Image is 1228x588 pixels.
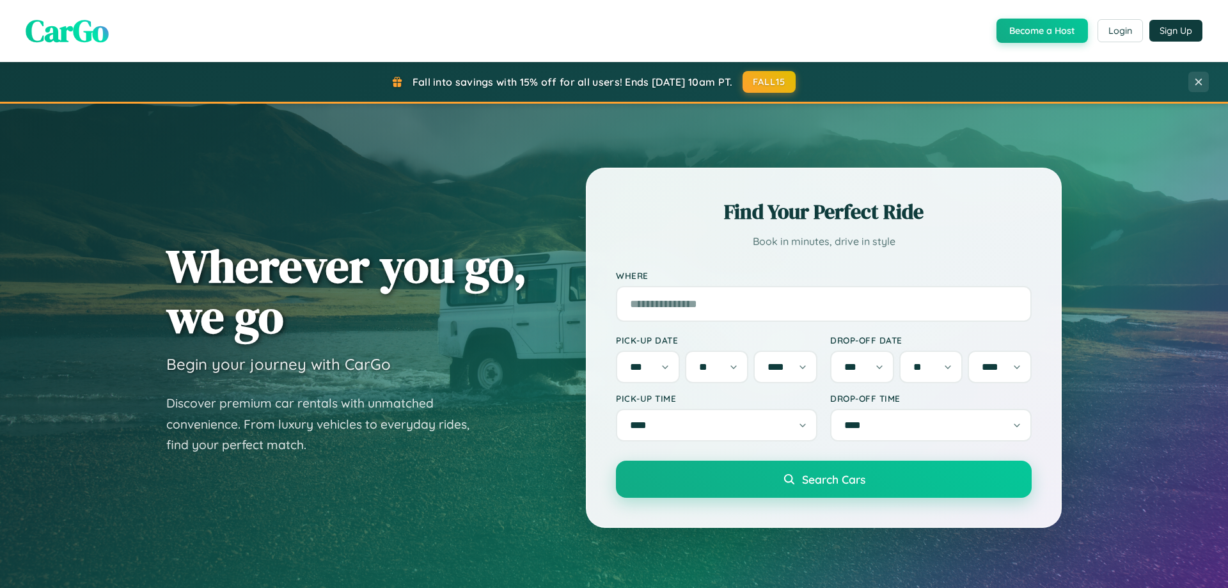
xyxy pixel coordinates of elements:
h2: Find Your Perfect Ride [616,198,1032,226]
h1: Wherever you go, we go [166,241,527,342]
button: Search Cars [616,461,1032,498]
label: Drop-off Time [830,393,1032,404]
button: Become a Host [996,19,1088,43]
button: FALL15 [743,71,796,93]
button: Login [1098,19,1143,42]
span: Search Cars [802,472,865,486]
label: Pick-up Date [616,335,817,346]
label: Where [616,270,1032,281]
label: Pick-up Time [616,393,817,404]
p: Book in minutes, drive in style [616,232,1032,251]
button: Sign Up [1149,20,1202,42]
label: Drop-off Date [830,335,1032,346]
h3: Begin your journey with CarGo [166,354,391,374]
span: Fall into savings with 15% off for all users! Ends [DATE] 10am PT. [413,75,733,88]
span: CarGo [26,10,109,52]
p: Discover premium car rentals with unmatched convenience. From luxury vehicles to everyday rides, ... [166,393,486,456]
